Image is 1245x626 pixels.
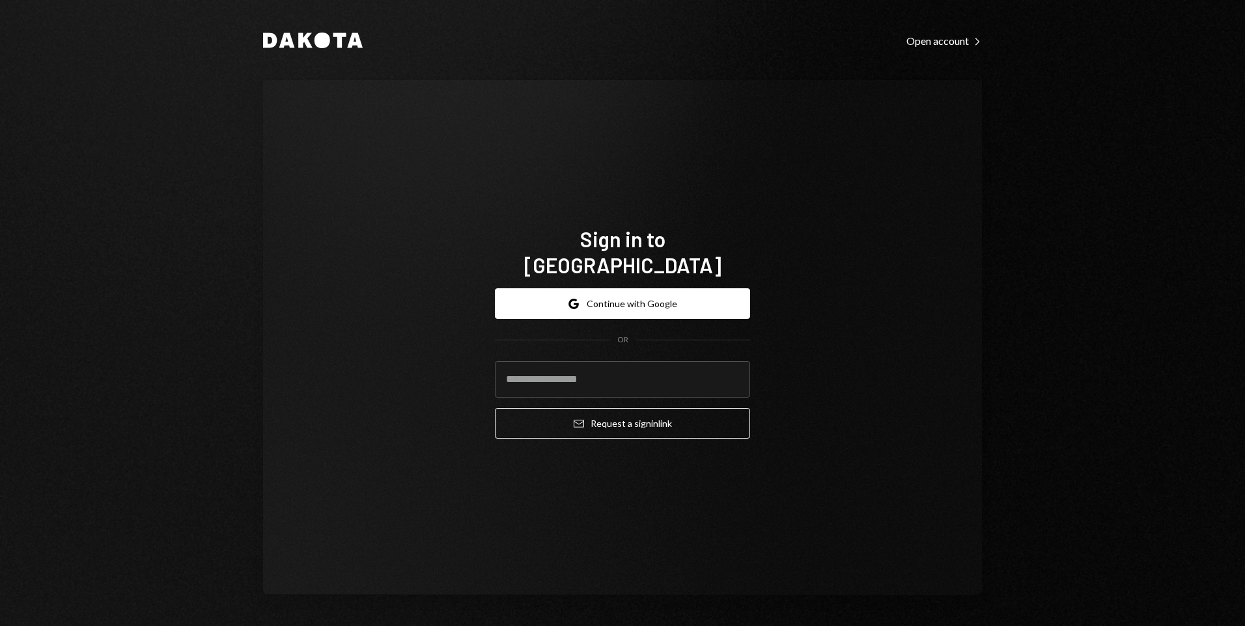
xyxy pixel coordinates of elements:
button: Request a signinlink [495,408,750,439]
h1: Sign in to [GEOGRAPHIC_DATA] [495,226,750,278]
button: Continue with Google [495,288,750,319]
div: Open account [906,34,982,48]
div: OR [617,334,628,346]
a: Open account [906,33,982,48]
